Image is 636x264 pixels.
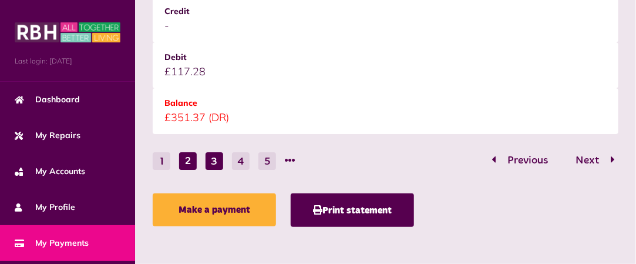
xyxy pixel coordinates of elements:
[291,193,414,227] button: Print statement
[15,201,75,213] span: My Profile
[206,152,223,170] button: Go to page 3
[15,129,80,142] span: My Repairs
[258,152,276,170] button: Go to page 5
[567,155,608,166] span: Next
[15,165,85,178] span: My Accounts
[153,193,276,226] a: Make a payment
[232,152,250,170] button: Go to page 4
[15,93,80,106] span: Dashboard
[488,152,560,169] button: Go to page 1
[15,56,120,66] span: Last login: [DATE]
[153,152,170,170] button: Go to page 1
[15,21,120,44] img: MyRBH
[499,155,557,166] span: Previous
[563,152,618,169] button: Go to page 3
[15,237,89,249] span: My Payments
[153,42,618,88] td: £117.28
[153,88,618,134] td: £351.37 (DR)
